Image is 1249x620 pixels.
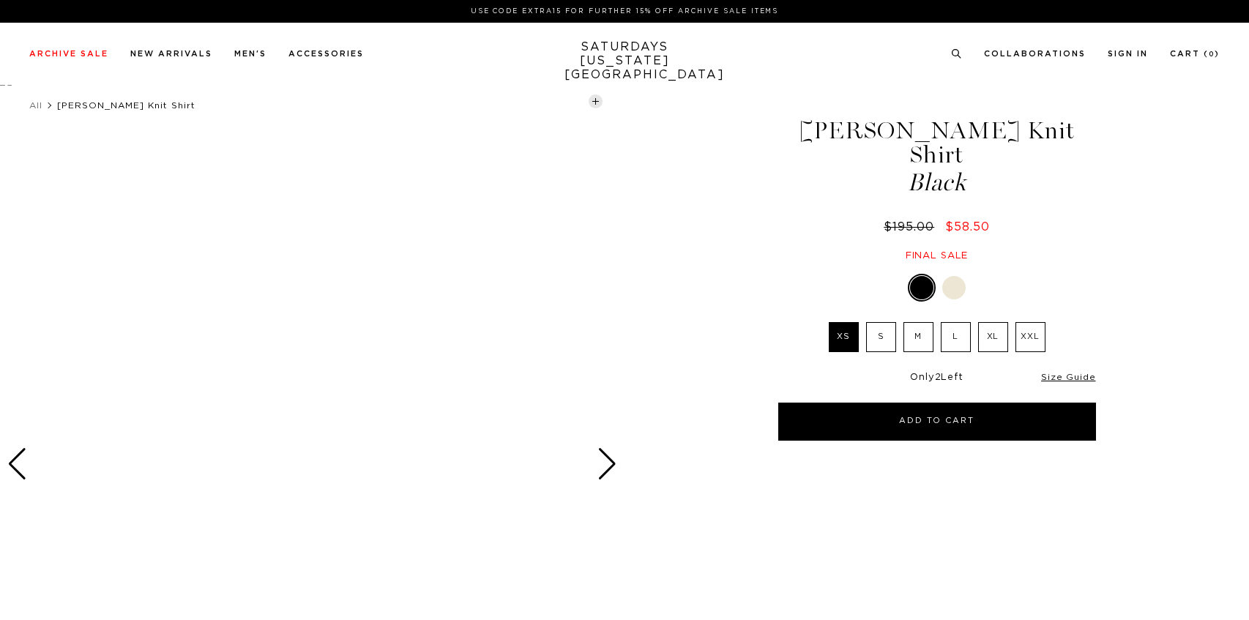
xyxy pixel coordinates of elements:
label: L [941,322,971,352]
a: Accessories [288,50,364,58]
div: Final sale [776,250,1098,262]
label: M [903,322,933,352]
button: Add to Cart [778,403,1096,441]
label: XS [829,322,859,352]
a: Size Guide [1041,373,1095,381]
a: Sign In [1108,50,1148,58]
a: Archive Sale [29,50,108,58]
div: Previous slide [7,448,27,480]
small: 0 [1209,51,1215,58]
label: XXL [1015,322,1045,352]
h1: [PERSON_NAME] Knit Shirt [776,119,1098,195]
a: Collaborations [984,50,1086,58]
p: Use Code EXTRA15 for Further 15% Off Archive Sale Items [35,6,1214,17]
div: Next slide [597,448,617,480]
span: [PERSON_NAME] Knit Shirt [57,101,195,110]
span: $58.50 [945,221,990,233]
label: XL [978,322,1008,352]
div: Only Left [778,372,1096,384]
span: Black [776,171,1098,195]
span: 2 [935,373,942,382]
a: All [29,101,42,110]
label: S [866,322,896,352]
del: $195.00 [884,221,940,233]
a: Men's [234,50,266,58]
a: New Arrivals [130,50,212,58]
a: SATURDAYS[US_STATE][GEOGRAPHIC_DATA] [564,40,685,82]
a: Cart (0) [1170,50,1220,58]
